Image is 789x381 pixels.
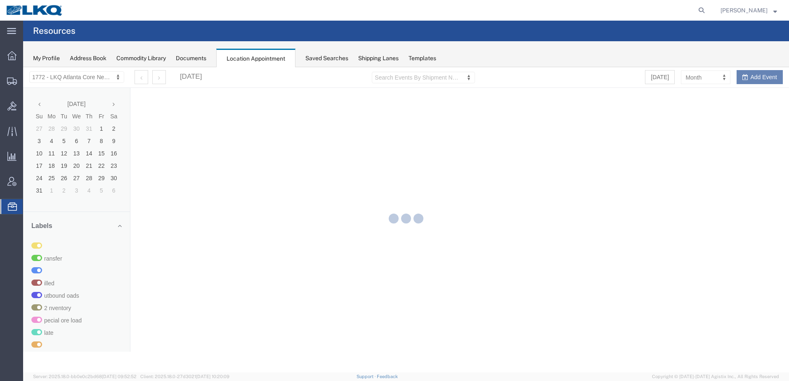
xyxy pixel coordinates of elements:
[358,54,399,63] div: Shipping Lanes
[357,374,377,379] a: Support
[102,374,137,379] span: [DATE] 09:52:52
[33,374,137,379] span: Server: 2025.18.0-bb0e0c2bd68
[176,54,206,63] div: Documents
[116,54,166,63] div: Commodity Library
[377,374,398,379] a: Feedback
[409,54,436,63] div: Templates
[70,54,106,63] div: Address Book
[652,373,779,380] span: Copyright © [DATE]-[DATE] Agistix Inc., All Rights Reserved
[140,374,229,379] span: Client: 2025.18.0-27d3021
[33,21,76,41] h4: Resources
[33,54,60,63] div: My Profile
[196,374,229,379] span: [DATE] 10:20:09
[305,54,348,63] div: Saved Searches
[720,6,768,15] span: Brian Schmidt
[6,4,64,16] img: logo
[216,49,295,68] div: Location Appointment
[720,5,777,15] button: [PERSON_NAME]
